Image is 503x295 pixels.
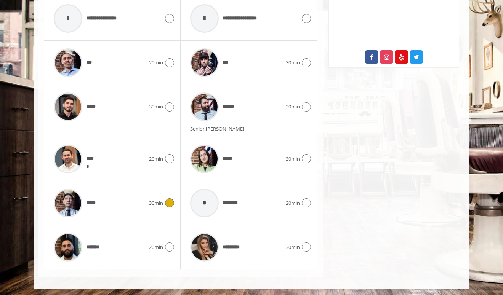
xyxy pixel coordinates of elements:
span: 30min [286,59,300,67]
span: 30min [286,155,300,163]
span: 30min [149,199,163,207]
span: 20min [286,199,300,207]
span: 20min [286,103,300,111]
span: 20min [149,59,163,67]
span: 30min [149,103,163,111]
span: 20min [149,155,163,163]
span: Senior [PERSON_NAME] [190,125,248,132]
span: 20min [149,243,163,251]
span: 30min [286,243,300,251]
